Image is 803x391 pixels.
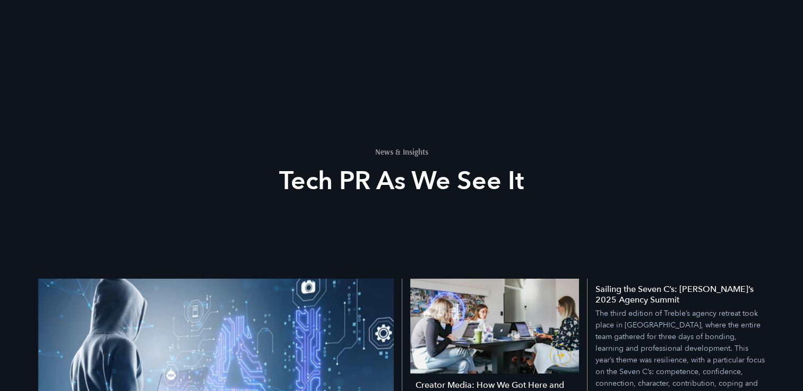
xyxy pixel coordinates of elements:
[595,284,765,305] h5: Sailing the Seven C’s: [PERSON_NAME]’s 2025 Agency Summit
[410,279,579,374] img: Creator Media: How We Got Here and Where We’re Heading
[206,148,598,156] h1: News & Insights
[206,165,598,198] h2: Tech PR As We See It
